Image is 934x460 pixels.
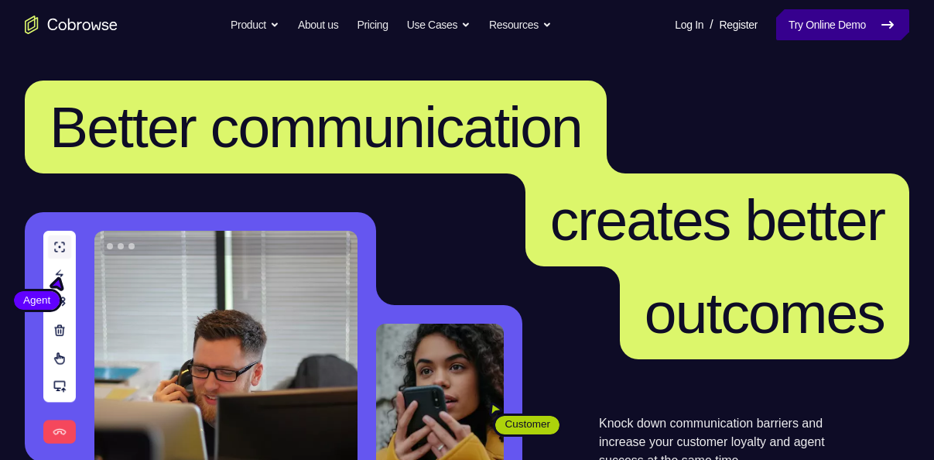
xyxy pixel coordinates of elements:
a: Pricing [357,9,388,40]
span: Better communication [50,94,582,160]
button: Use Cases [407,9,470,40]
span: creates better [550,187,884,252]
a: About us [298,9,338,40]
span: outcomes [645,280,884,345]
a: Go to the home page [25,15,118,34]
a: Register [720,9,758,40]
span: / [710,15,713,34]
a: Try Online Demo [776,9,909,40]
button: Product [231,9,279,40]
button: Resources [489,9,552,40]
a: Log In [675,9,703,40]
